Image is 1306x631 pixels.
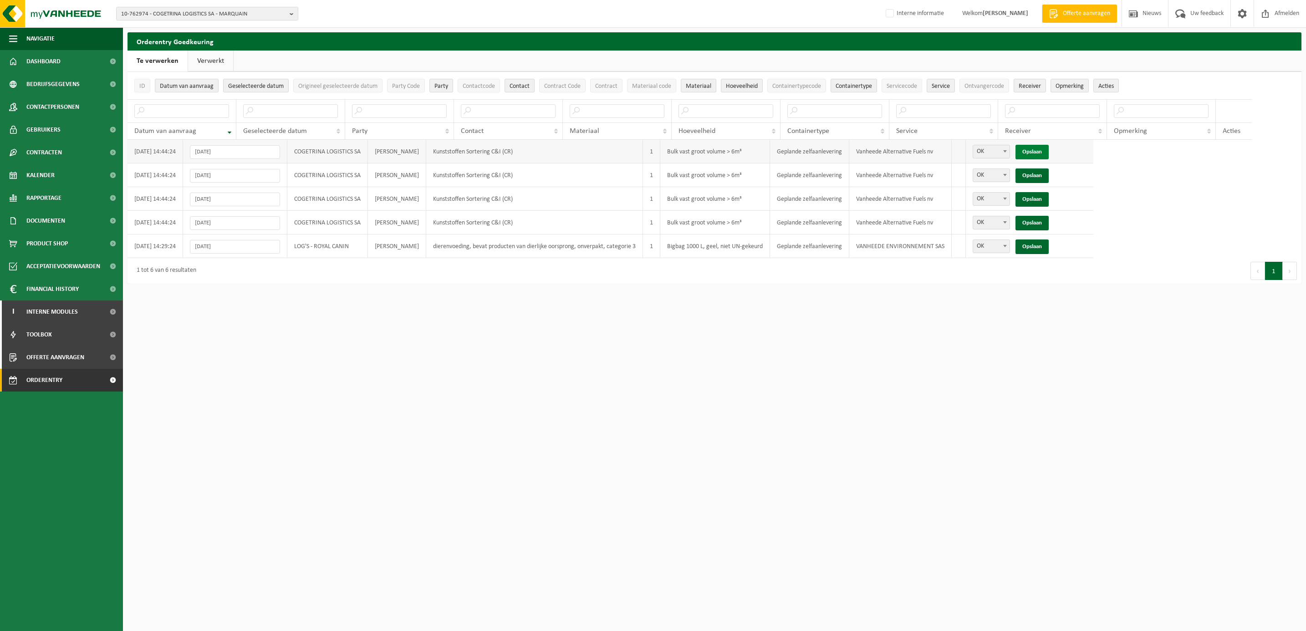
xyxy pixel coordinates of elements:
[932,83,950,90] span: Service
[973,192,1010,206] span: OK
[26,255,100,278] span: Acceptatievoorwaarden
[128,187,183,211] td: [DATE] 14:44:24
[26,27,55,50] span: Navigatie
[1056,83,1084,90] span: Opmerking
[26,323,52,346] span: Toolbox
[973,169,1010,182] span: OK
[128,163,183,187] td: [DATE] 14:44:24
[721,79,763,92] button: HoeveelheidHoeveelheid: Activate to sort
[223,79,289,92] button: Geselecteerde datumGeselecteerde datum: Activate to sort
[1015,239,1049,254] a: Opslaan
[26,96,79,118] span: Contactpersonen
[770,187,849,211] td: Geplande zelfaanlevering
[461,127,484,135] span: Contact
[787,127,829,135] span: Containertype
[287,211,368,234] td: COGETRINA LOGISTICS SA
[9,300,17,323] span: I
[983,10,1028,17] strong: [PERSON_NAME]
[1093,79,1119,92] button: Acties
[26,300,78,323] span: Interne modules
[128,140,183,163] td: [DATE] 14:44:24
[298,83,378,90] span: Origineel geselecteerde datum
[660,187,770,211] td: Bulk vast groot volume > 6m³
[973,240,1010,253] span: OK
[882,79,922,92] button: ServicecodeServicecode: Activate to sort
[116,7,298,20] button: 10-762974 - COGETRINA LOGISTICS SA - MARQUAIN
[26,187,61,209] span: Rapportage
[1014,79,1046,92] button: ReceiverReceiver: Activate to sort
[26,118,61,141] span: Gebruikers
[368,211,426,234] td: [PERSON_NAME]
[26,73,80,96] span: Bedrijfsgegevens
[368,187,426,211] td: [PERSON_NAME]
[1114,127,1147,135] span: Opmerking
[849,140,952,163] td: Vanheede Alternative Fuels nv
[1042,5,1117,23] a: Offerte aanvragen
[1005,127,1031,135] span: Receiver
[770,211,849,234] td: Geplande zelfaanlevering
[539,79,586,92] button: Contract CodeContract Code: Activate to sort
[134,127,196,135] span: Datum van aanvraag
[643,211,660,234] td: 1
[595,83,617,90] span: Contract
[426,163,643,187] td: Kunststoffen Sortering C&I (CR)
[26,369,103,392] span: Orderentry Goedkeuring
[429,79,453,92] button: PartyParty: Activate to sort
[1015,192,1049,207] a: Opslaan
[1015,168,1049,183] a: Opslaan
[155,79,219,92] button: Datum van aanvraagDatum van aanvraag: Activate to remove sorting
[643,140,660,163] td: 1
[627,79,676,92] button: Materiaal codeMateriaal code: Activate to sort
[1098,83,1114,90] span: Acties
[132,263,196,279] div: 1 tot 6 van 6 resultaten
[505,79,535,92] button: ContactContact: Activate to sort
[128,234,183,258] td: [DATE] 14:29:24
[1015,145,1049,159] a: Opslaan
[772,83,821,90] span: Containertypecode
[849,163,952,187] td: Vanheede Alternative Fuels nv
[643,187,660,211] td: 1
[770,163,849,187] td: Geplande zelfaanlevering
[679,127,715,135] span: Hoeveelheid
[293,79,383,92] button: Origineel geselecteerde datumOrigineel geselecteerde datum: Activate to sort
[26,232,68,255] span: Product Shop
[964,83,1004,90] span: Ontvangercode
[973,193,1010,205] span: OK
[128,211,183,234] td: [DATE] 14:44:24
[973,216,1010,229] span: OK
[121,7,286,21] span: 10-762974 - COGETRINA LOGISTICS SA - MARQUAIN
[849,187,952,211] td: Vanheede Alternative Fuels nv
[1250,262,1265,280] button: Previous
[458,79,500,92] button: ContactcodeContactcode: Activate to sort
[368,163,426,187] td: [PERSON_NAME]
[831,79,877,92] button: ContainertypeContainertype: Activate to sort
[896,127,918,135] span: Service
[426,187,643,211] td: Kunststoffen Sortering C&I (CR)
[434,83,448,90] span: Party
[1223,127,1240,135] span: Acties
[1015,216,1049,230] a: Opslaan
[287,234,368,258] td: LOG'S - ROYAL CANIN
[243,127,307,135] span: Geselecteerde datum
[726,83,758,90] span: Hoeveelheid
[973,216,1010,229] span: OK
[1265,262,1283,280] button: 1
[387,79,425,92] button: Party CodeParty Code: Activate to sort
[426,140,643,163] td: Kunststoffen Sortering C&I (CR)
[836,83,872,90] span: Containertype
[368,140,426,163] td: [PERSON_NAME]
[643,234,660,258] td: 1
[1019,83,1041,90] span: Receiver
[139,83,145,90] span: ID
[643,163,660,187] td: 1
[228,83,284,90] span: Geselecteerde datum
[368,234,426,258] td: [PERSON_NAME]
[1061,9,1112,18] span: Offerte aanvragen
[632,83,671,90] span: Materiaal code
[426,211,643,234] td: Kunststoffen Sortering C&I (CR)
[660,211,770,234] td: Bulk vast groot volume > 6m³
[1051,79,1089,92] button: OpmerkingOpmerking: Activate to sort
[973,145,1010,158] span: OK
[570,127,599,135] span: Materiaal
